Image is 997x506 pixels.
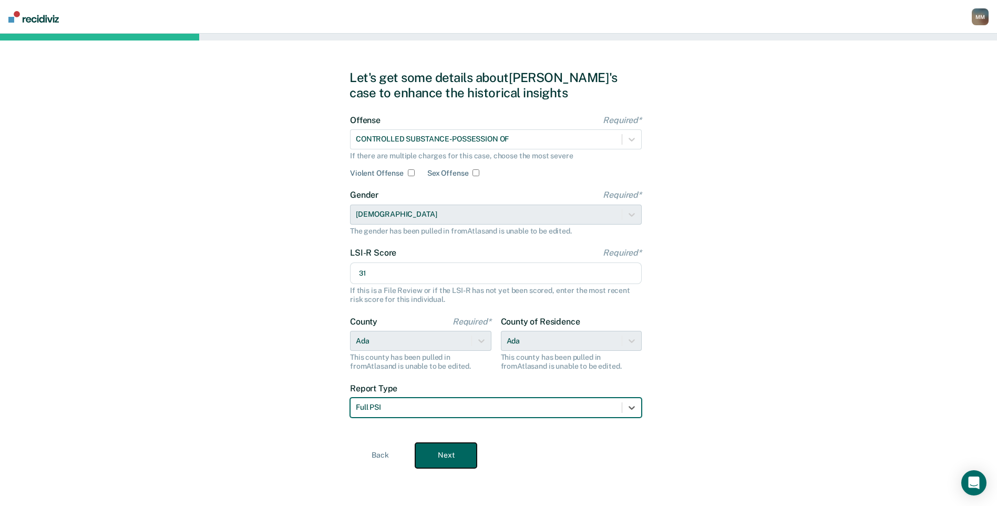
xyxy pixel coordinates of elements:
[350,248,642,258] label: LSI-R Score
[603,115,642,125] span: Required*
[350,115,642,125] label: Offense
[350,190,642,200] label: Gender
[501,317,642,327] label: County of Residence
[350,443,411,468] button: Back
[350,151,642,160] div: If there are multiple charges for this case, choose the most severe
[603,190,642,200] span: Required*
[350,169,404,178] label: Violent Offense
[350,286,642,304] div: If this is a File Review or if the LSI-R has not yet been scored, enter the most recent risk scor...
[350,353,491,371] div: This county has been pulled in from Atlas and is unable to be edited.
[427,169,468,178] label: Sex Offense
[961,470,986,495] div: Open Intercom Messenger
[350,227,642,236] div: The gender has been pulled in from Atlas and is unable to be edited.
[603,248,642,258] span: Required*
[8,11,59,23] img: Recidiviz
[972,8,989,25] button: MM
[972,8,989,25] div: M M
[415,443,477,468] button: Next
[501,353,642,371] div: This county has been pulled in from Atlas and is unable to be edited.
[350,317,491,327] label: County
[453,317,491,327] span: Required*
[350,383,642,393] label: Report Type
[350,70,647,100] div: Let's get some details about [PERSON_NAME]'s case to enhance the historical insights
